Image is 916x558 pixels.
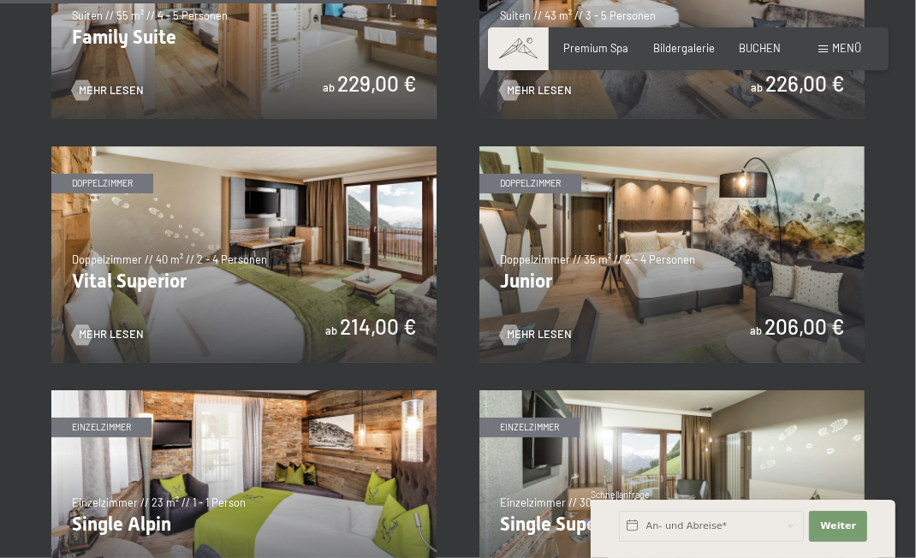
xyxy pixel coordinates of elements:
[507,328,572,343] span: Mehr Lesen
[51,146,437,363] img: Vital Superior
[500,328,572,343] a: Mehr Lesen
[79,83,144,98] span: Mehr Lesen
[591,490,650,500] span: Schnellanfrage
[809,511,867,542] button: Weiter
[479,390,865,399] a: Single Superior
[479,146,865,363] img: Junior
[479,146,865,155] a: Junior
[72,83,144,98] a: Mehr Lesen
[500,83,572,98] a: Mehr Lesen
[507,83,572,98] span: Mehr Lesen
[820,519,856,533] span: Weiter
[564,41,629,55] a: Premium Spa
[653,41,715,55] a: Bildergalerie
[72,328,144,343] a: Mehr Lesen
[739,41,781,55] a: BUCHEN
[832,41,861,55] span: Menü
[79,328,144,343] span: Mehr Lesen
[51,146,437,155] a: Vital Superior
[51,390,437,399] a: Single Alpin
